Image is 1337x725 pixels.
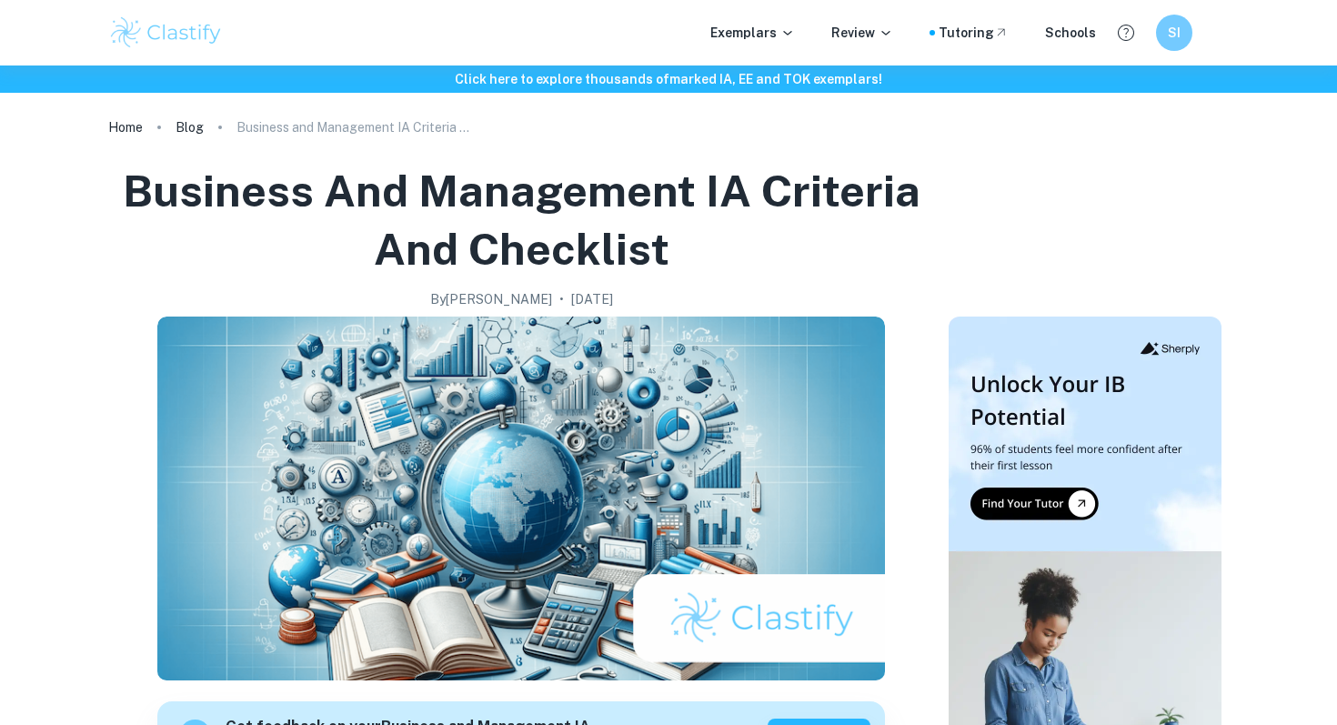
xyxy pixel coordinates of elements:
h6: Click here to explore thousands of marked IA, EE and TOK exemplars ! [4,69,1333,89]
a: Home [108,115,143,140]
h2: [DATE] [571,289,613,309]
h1: Business and Management IA Criteria and Checklist [116,162,927,278]
p: Business and Management IA Criteria and Checklist [236,117,473,137]
button: SI [1156,15,1192,51]
p: Exemplars [710,23,795,43]
a: Tutoring [939,23,1009,43]
img: Business and Management IA Criteria and Checklist cover image [157,317,885,680]
a: Schools [1045,23,1096,43]
a: Blog [176,115,204,140]
h6: SI [1164,23,1185,43]
h2: By [PERSON_NAME] [430,289,552,309]
p: Review [831,23,893,43]
img: Clastify logo [108,15,224,51]
button: Help and Feedback [1111,17,1141,48]
p: • [559,289,564,309]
